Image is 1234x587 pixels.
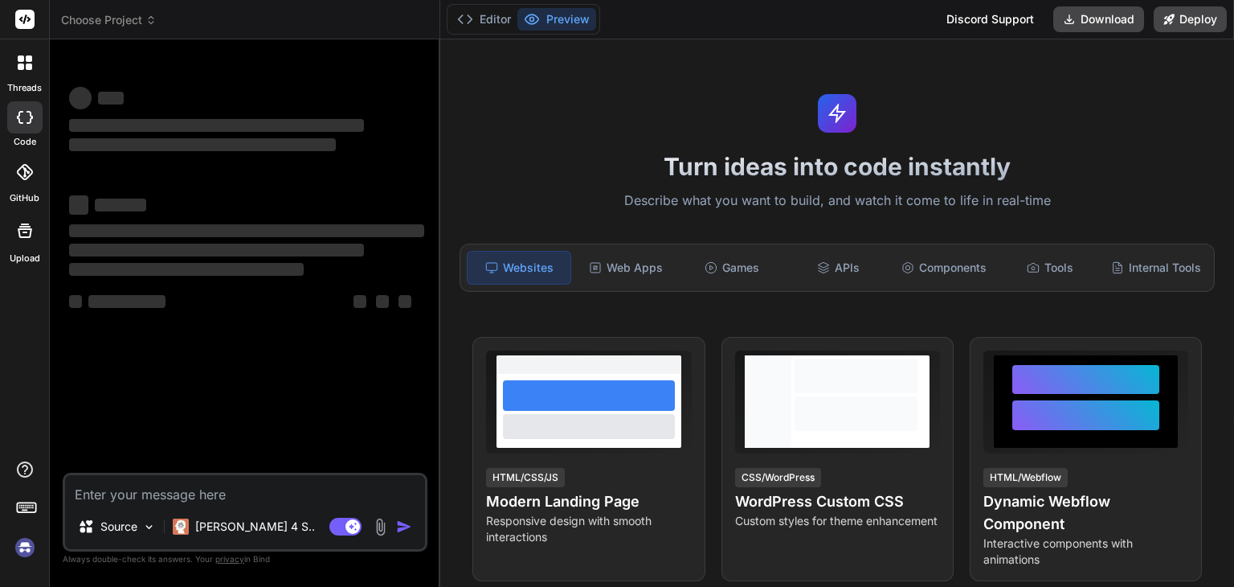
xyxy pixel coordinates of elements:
img: signin [11,534,39,561]
img: attachment [371,518,390,536]
div: HTML/CSS/JS [486,468,565,487]
h1: Turn ideas into code instantly [450,152,1224,181]
button: Preview [517,8,596,31]
p: [PERSON_NAME] 4 S.. [195,519,315,535]
button: Deploy [1154,6,1227,32]
div: Discord Support [937,6,1044,32]
img: icon [396,519,412,535]
span: ‌ [69,195,88,215]
p: Responsive design with smooth interactions [486,513,691,545]
span: ‌ [353,295,366,308]
div: CSS/WordPress [735,468,821,487]
span: Choose Project [61,12,157,28]
h4: WordPress Custom CSS [735,491,940,513]
p: Interactive components with animations [983,536,1188,568]
h4: Modern Landing Page [486,491,691,513]
img: Claude 4 Sonnet [173,519,189,535]
h4: Dynamic Webflow Component [983,491,1188,536]
p: Source [100,519,137,535]
span: ‌ [69,244,364,257]
label: GitHub [10,191,39,205]
span: ‌ [95,199,146,211]
p: Custom styles for theme enhancement [735,513,940,529]
span: ‌ [69,224,424,237]
div: HTML/Webflow [983,468,1068,487]
span: ‌ [69,119,364,132]
div: Games [680,251,783,285]
button: Editor [451,8,517,31]
span: ‌ [98,92,124,105]
div: Websites [467,251,571,285]
div: Tools [999,251,1101,285]
label: threads [7,81,42,95]
div: Web Apps [574,251,677,285]
span: privacy [215,554,244,564]
span: ‌ [69,295,82,308]
label: code [14,135,36,149]
p: Describe what you want to build, and watch it come to life in real-time [450,191,1224,211]
span: ‌ [376,295,389,308]
label: Upload [10,252,40,265]
div: Internal Tools [1105,251,1207,285]
span: ‌ [88,295,165,308]
p: Always double-check its answers. Your in Bind [63,552,427,567]
span: ‌ [69,87,92,109]
span: ‌ [69,138,336,151]
button: Download [1053,6,1144,32]
div: Components [893,251,995,285]
span: ‌ [69,263,304,276]
span: ‌ [398,295,411,308]
img: Pick Models [142,520,156,534]
div: APIs [787,251,889,285]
